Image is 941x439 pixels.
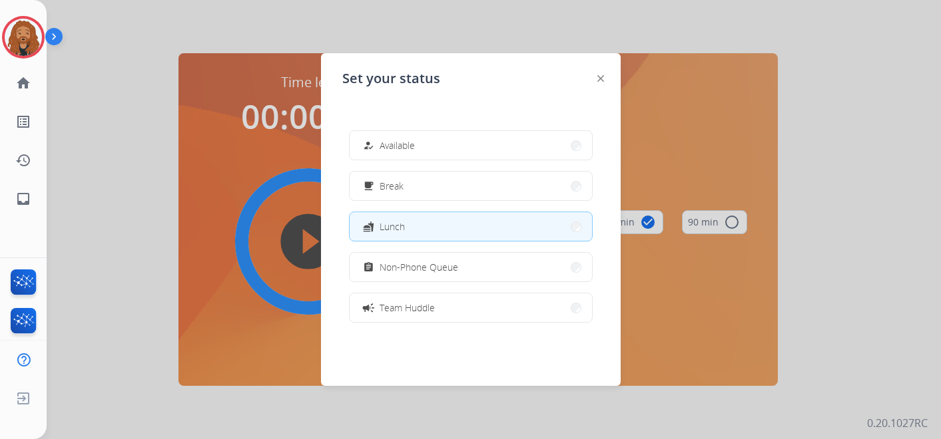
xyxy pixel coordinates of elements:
[15,191,31,207] mat-icon: inbox
[15,75,31,91] mat-icon: home
[380,138,415,152] span: Available
[380,301,435,315] span: Team Huddle
[362,221,374,232] mat-icon: fastfood
[362,140,374,151] mat-icon: how_to_reg
[362,261,374,273] mat-icon: assignment
[362,180,374,192] mat-icon: free_breakfast
[350,131,592,160] button: Available
[342,69,440,88] span: Set your status
[380,219,405,233] span: Lunch
[350,293,592,322] button: Team Huddle
[350,172,592,200] button: Break
[867,415,928,431] p: 0.20.1027RC
[350,253,592,281] button: Non-Phone Queue
[597,75,604,82] img: close-button
[15,152,31,168] mat-icon: history
[380,260,458,274] span: Non-Phone Queue
[380,179,404,193] span: Break
[350,212,592,241] button: Lunch
[5,19,42,56] img: avatar
[361,301,374,314] mat-icon: campaign
[15,114,31,130] mat-icon: list_alt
